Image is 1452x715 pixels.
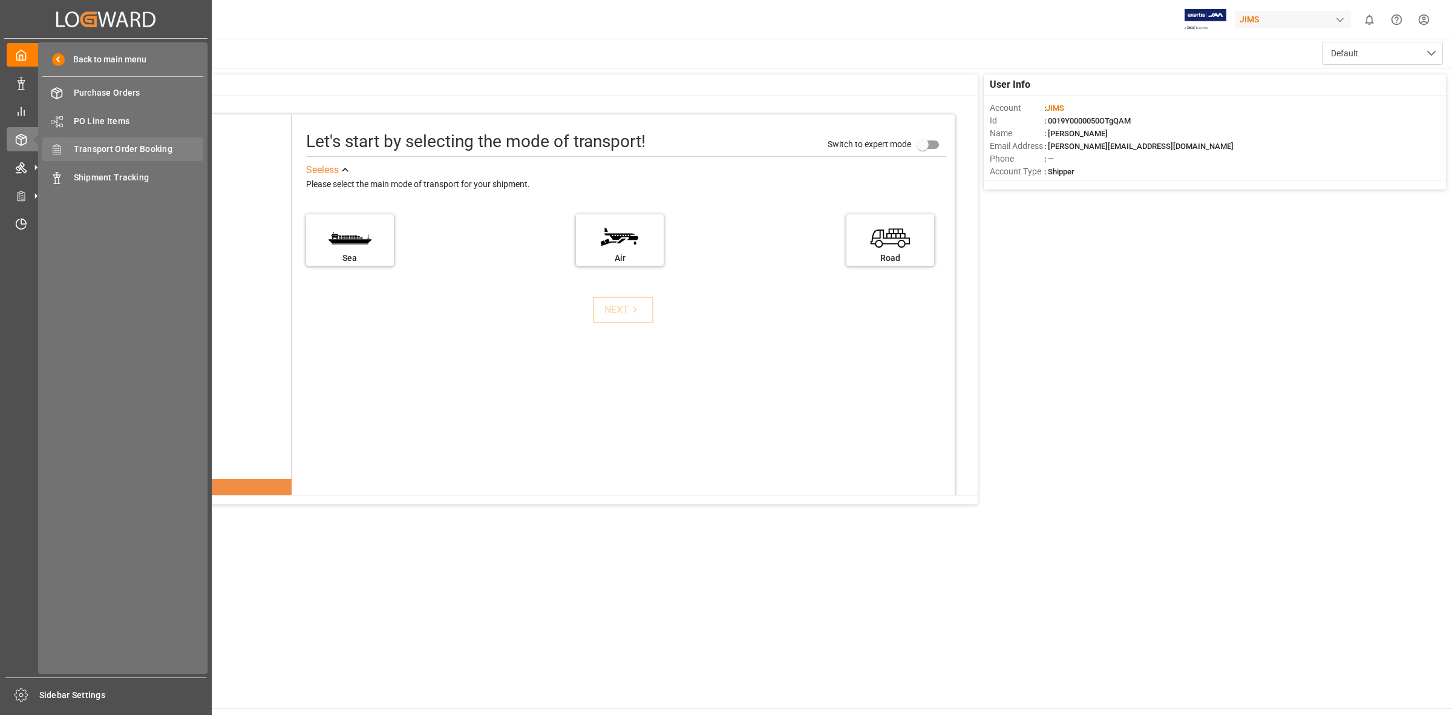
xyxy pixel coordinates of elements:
[990,77,1030,92] span: User Info
[990,165,1044,178] span: Account Type
[42,81,203,105] a: Purchase Orders
[7,71,205,94] a: Data Management
[74,143,204,156] span: Transport Order Booking
[1235,8,1356,31] button: JIMS
[1044,129,1108,138] span: : [PERSON_NAME]
[74,115,204,128] span: PO Line Items
[990,127,1044,140] span: Name
[604,303,641,317] div: NEXT
[990,153,1044,165] span: Phone
[306,129,646,154] div: Let's start by selecting the mode of transport!
[42,109,203,133] a: PO Line Items
[306,163,339,177] div: See less
[1044,167,1074,176] span: : Shipper
[990,102,1044,114] span: Account
[74,171,204,184] span: Shipment Tracking
[1185,9,1226,30] img: Exertis%20JAM%20-%20Email%20Logo.jpg_1722504956.jpg
[39,689,207,702] span: Sidebar Settings
[306,177,946,192] div: Please select the main mode of transport for your shipment.
[1044,104,1064,113] span: :
[1331,47,1358,60] span: Default
[74,87,204,99] span: Purchase Orders
[7,212,205,236] a: Timeslot Management V2
[1044,116,1131,125] span: : 0019Y0000050OTgQAM
[1044,142,1234,151] span: : [PERSON_NAME][EMAIL_ADDRESS][DOMAIN_NAME]
[42,165,203,189] a: Shipment Tracking
[1322,42,1443,65] button: open menu
[1235,11,1351,28] div: JIMS
[7,99,205,123] a: My Reports
[312,252,388,265] div: Sea
[582,252,658,265] div: Air
[1383,6,1410,33] button: Help Center
[990,114,1044,127] span: Id
[990,140,1044,153] span: Email Address
[828,139,911,149] span: Switch to expert mode
[1044,154,1054,163] span: : —
[1356,6,1383,33] button: show 0 new notifications
[42,137,203,161] a: Transport Order Booking
[65,53,146,66] span: Back to main menu
[7,43,205,67] a: My Cockpit
[593,297,653,323] button: NEXT
[1046,104,1064,113] span: JIMS
[852,252,928,265] div: Road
